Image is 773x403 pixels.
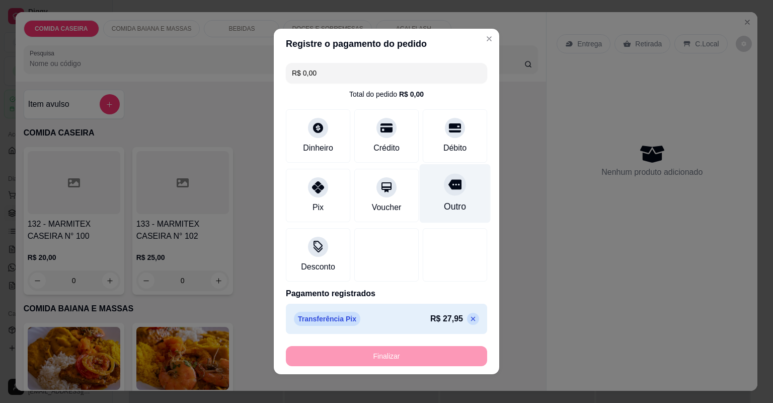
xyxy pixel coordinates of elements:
p: Pagamento registrados [286,288,487,300]
div: Desconto [301,261,335,273]
div: Débito [443,142,467,154]
header: Registre o pagamento do pedido [274,29,499,59]
p: Transferência Pix [294,312,360,326]
button: Close [481,31,497,47]
div: Crédito [373,142,400,154]
div: Pix [313,201,324,214]
div: Total do pedido [349,89,424,99]
div: Outro [444,200,466,213]
div: R$ 0,00 [399,89,424,99]
input: Ex.: hambúrguer de cordeiro [292,63,481,83]
div: Dinheiro [303,142,333,154]
p: R$ 27,95 [430,313,463,325]
div: Voucher [372,201,402,214]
